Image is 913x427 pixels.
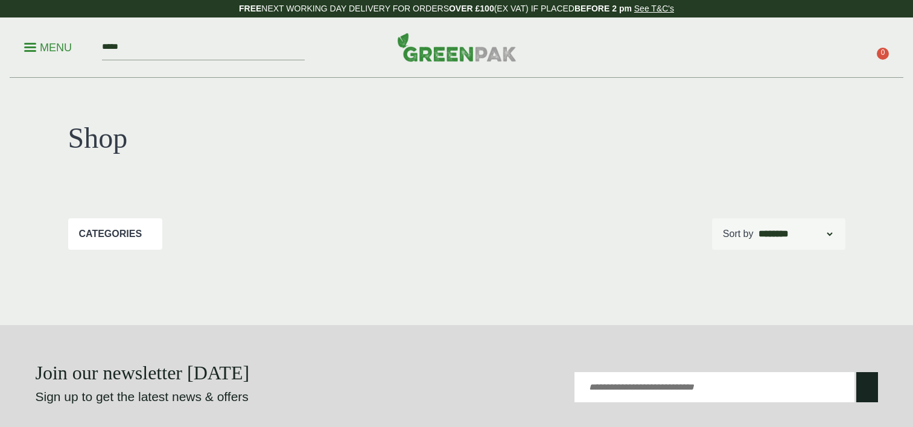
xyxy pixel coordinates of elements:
[24,40,72,52] a: Menu
[723,227,754,241] p: Sort by
[36,387,415,406] p: Sign up to get the latest news & offers
[877,48,889,60] span: 0
[574,4,632,13] strong: BEFORE 2 pm
[68,121,457,156] h1: Shop
[397,33,517,62] img: GreenPak Supplies
[449,4,494,13] strong: OVER £100
[24,40,72,55] p: Menu
[79,227,142,241] p: Categories
[36,362,250,384] strong: Join our newsletter [DATE]
[634,4,674,13] a: See T&C's
[239,4,261,13] strong: FREE
[756,227,835,241] select: Shop order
